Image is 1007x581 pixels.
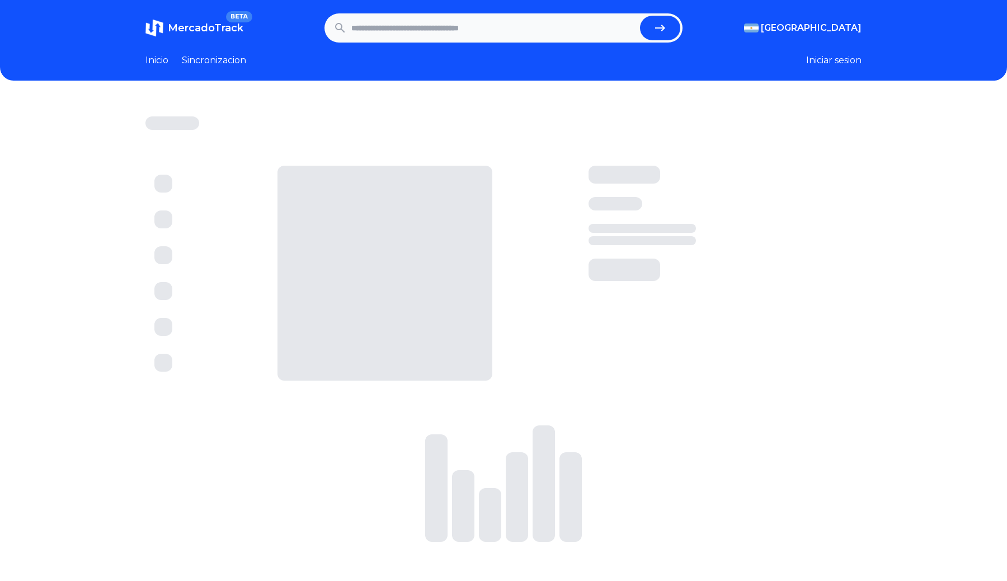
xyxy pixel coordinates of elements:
[806,54,862,67] button: Iniciar sesion
[182,54,246,67] a: Sincronizacion
[761,21,862,35] span: [GEOGRAPHIC_DATA]
[744,21,862,35] button: [GEOGRAPHIC_DATA]
[145,54,168,67] a: Inicio
[145,19,243,37] a: MercadoTrackBETA
[168,22,243,34] span: MercadoTrack
[226,11,252,22] span: BETA
[744,24,759,32] img: Argentina
[145,19,163,37] img: MercadoTrack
